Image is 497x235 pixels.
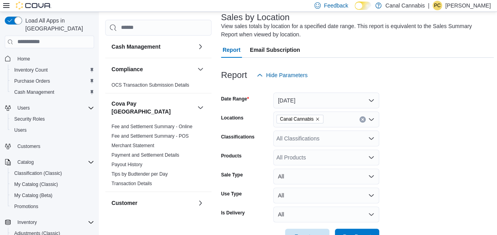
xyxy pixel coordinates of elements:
span: Users [14,127,26,133]
a: Home [14,54,33,64]
button: My Catalog (Beta) [8,190,97,201]
a: Promotions [11,202,42,211]
span: Cash Management [11,87,94,97]
div: Cova Pay [GEOGRAPHIC_DATA] [105,122,212,191]
span: Report [223,42,240,58]
button: Customer [111,199,194,207]
span: Catalog [14,157,94,167]
p: [PERSON_NAME] [445,1,491,10]
label: Locations [221,115,244,121]
a: Customers [14,142,43,151]
label: Is Delivery [221,210,245,216]
span: Promotions [14,203,38,210]
span: Customers [14,141,94,151]
span: My Catalog (Classic) [11,180,94,189]
a: Payment and Settlement Details [111,152,179,158]
span: Payout History [111,161,142,168]
span: My Catalog (Beta) [14,192,53,199]
button: Inventory Count [8,64,97,76]
button: Inventory [14,218,40,227]
button: Cash Management [8,87,97,98]
span: Customers [17,143,40,150]
span: Home [14,54,94,64]
button: Home [2,53,97,64]
a: My Catalog (Beta) [11,191,56,200]
span: Users [14,103,94,113]
label: Products [221,153,242,159]
span: Purchase Orders [14,78,50,84]
span: Inventory [17,219,37,226]
button: Users [8,125,97,136]
button: Open list of options [368,116,374,123]
span: Load All Apps in [GEOGRAPHIC_DATA] [22,17,94,32]
input: Dark Mode [355,2,371,10]
label: Use Type [221,191,242,197]
div: Patrick Ciantar [433,1,442,10]
span: My Catalog (Beta) [11,191,94,200]
a: Inventory Count [11,65,51,75]
a: Fee and Settlement Summary - POS [111,133,189,139]
button: Cash Management [196,42,205,51]
button: Cova Pay [GEOGRAPHIC_DATA] [111,100,194,116]
button: My Catalog (Classic) [8,179,97,190]
a: Cash Management [11,87,57,97]
span: Security Roles [11,114,94,124]
button: Customers [2,140,97,152]
button: Open list of options [368,135,374,142]
span: Transaction Details [111,180,152,187]
h3: Cash Management [111,43,161,51]
button: Cova Pay [GEOGRAPHIC_DATA] [196,103,205,112]
span: My Catalog (Classic) [14,181,58,188]
button: All [273,188,379,203]
a: Users [11,125,30,135]
button: All [273,207,379,222]
span: Security Roles [14,116,45,122]
h3: Customer [111,199,137,207]
label: Classifications [221,134,255,140]
span: Feedback [324,2,348,9]
span: Inventory Count [14,67,48,73]
span: Users [11,125,94,135]
a: Transaction Details [111,181,152,186]
button: [DATE] [273,93,379,108]
span: PC [434,1,441,10]
h3: Compliance [111,65,143,73]
a: Payout History [111,162,142,167]
span: Cash Management [14,89,54,95]
button: Clear input [359,116,366,123]
button: Catalog [2,157,97,168]
a: Security Roles [11,114,48,124]
button: Compliance [111,65,194,73]
button: All [273,169,379,184]
button: Open list of options [368,154,374,161]
span: Users [17,105,30,111]
button: Users [14,103,33,113]
span: Classification (Classic) [14,170,62,176]
span: Canal Cannabis [276,115,323,123]
a: Classification (Classic) [11,169,65,178]
img: Cova [16,2,51,9]
span: Home [17,56,30,62]
button: Hide Parameters [253,67,311,83]
button: Users [2,102,97,114]
a: Merchant Statement [111,143,154,148]
span: Catalog [17,159,34,165]
h3: Report [221,70,247,80]
label: Sale Type [221,172,243,178]
button: Classification (Classic) [8,168,97,179]
a: Tips by Budtender per Day [111,171,168,177]
span: Hide Parameters [266,71,308,79]
button: Remove Canal Cannabis from selection in this group [315,117,320,121]
button: Catalog [14,157,37,167]
h3: Sales by Location [221,13,290,22]
a: Purchase Orders [11,76,53,86]
div: View sales totals by location for a specified date range. This report is equivalent to the Sales ... [221,22,490,39]
span: Fee and Settlement Summary - Online [111,123,193,130]
button: Cash Management [111,43,194,51]
span: Email Subscription [250,42,300,58]
p: | [428,1,429,10]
